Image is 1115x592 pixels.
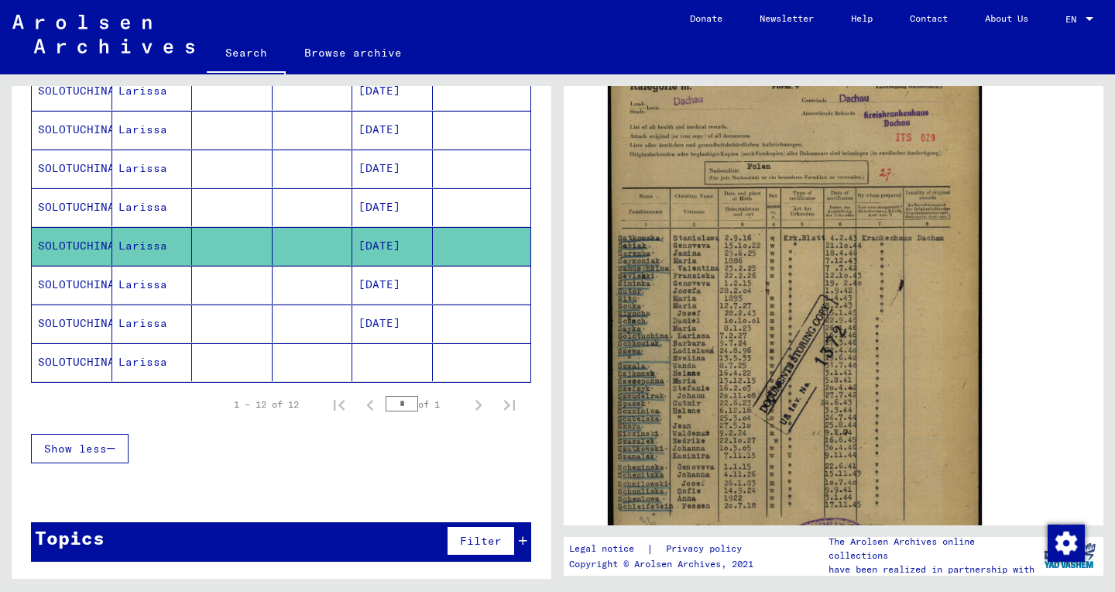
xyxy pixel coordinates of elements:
mat-cell: [DATE] [352,188,433,226]
button: Show less [31,434,129,463]
a: Search [207,34,286,74]
img: Change consent [1048,525,1085,562]
mat-cell: [DATE] [352,150,433,188]
mat-cell: Larissa [112,150,193,188]
mat-cell: SOLOTUCHINA [32,343,112,381]
button: First page [324,389,355,420]
mat-cell: [DATE] [352,305,433,342]
mat-cell: [DATE] [352,111,433,149]
p: Copyright © Arolsen Archives, 2021 [569,557,760,571]
img: 001.jpg [608,52,982,584]
a: Privacy policy [654,541,760,557]
mat-cell: SOLOTUCHINA [32,305,112,342]
mat-cell: Larissa [112,227,193,265]
div: of 1 [386,397,463,411]
p: have been realized in partnership with [829,563,1036,577]
button: Next page [463,389,494,420]
a: Browse archive [286,34,420,71]
mat-cell: [DATE] [352,266,433,304]
button: Previous page [355,389,386,420]
button: Filter [447,526,515,556]
div: | [569,541,760,557]
mat-cell: SOLOTUCHINA [32,188,112,226]
mat-cell: SOLOTUCHINA [32,227,112,265]
span: Show less [44,442,107,456]
mat-cell: [DATE] [352,72,433,110]
mat-cell: Larissa [112,266,193,304]
p: The Arolsen Archives online collections [829,535,1036,563]
mat-cell: Larissa [112,111,193,149]
div: Topics [35,524,105,552]
mat-cell: SOLOTUCHINA [32,266,112,304]
button: Last page [494,389,525,420]
mat-cell: [DATE] [352,227,433,265]
a: Legal notice [569,541,647,557]
mat-cell: SOLOTUCHINA [32,72,112,110]
span: Filter [460,534,502,548]
img: yv_logo.png [1041,536,1099,575]
img: Arolsen_neg.svg [12,15,194,53]
mat-cell: Larissa [112,72,193,110]
mat-cell: Larissa [112,343,193,381]
mat-cell: Larissa [112,305,193,342]
mat-cell: Larissa [112,188,193,226]
mat-cell: SOLOTUCHINA [32,111,112,149]
mat-cell: SOLOTUCHINA [32,150,112,188]
span: EN [1065,14,1082,25]
div: 1 – 12 of 12 [234,398,299,411]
